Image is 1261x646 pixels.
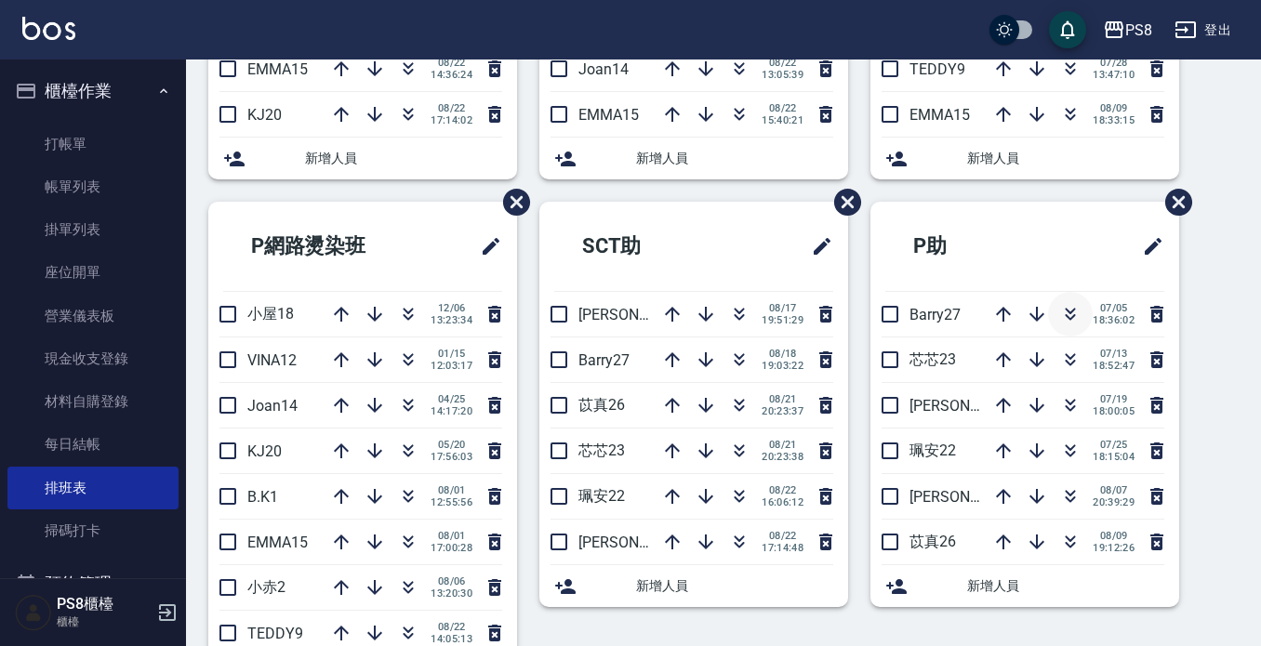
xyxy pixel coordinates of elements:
[247,351,297,369] span: VINA12
[431,542,472,554] span: 17:00:28
[578,306,707,323] span: [PERSON_NAME]28
[762,114,803,126] span: 15:40:21
[885,213,1053,280] h2: P助
[431,314,472,326] span: 13:23:34
[247,397,298,415] span: Joan14
[578,396,625,414] span: 苡真26
[909,397,1038,415] span: [PERSON_NAME]28
[7,337,179,380] a: 現金收支登錄
[909,106,970,124] span: EMMA15
[578,351,630,369] span: Barry27
[1093,405,1135,417] span: 18:00:05
[22,17,75,40] img: Logo
[909,442,956,459] span: 珮安22
[305,149,502,168] span: 新增人員
[1093,360,1135,372] span: 18:52:47
[1095,11,1160,49] button: PS8
[870,138,1179,179] div: 新增人員
[1131,224,1164,269] span: 修改班表的標題
[539,138,848,179] div: 新增人員
[636,576,833,596] span: 新增人員
[7,208,179,251] a: 掛單列表
[1093,451,1135,463] span: 18:15:04
[578,106,639,124] span: EMMA15
[469,224,502,269] span: 修改班表的標題
[247,442,282,460] span: KJ20
[578,60,629,78] span: Joan14
[909,306,961,323] span: Barry27
[870,565,1179,607] div: 新增人員
[247,106,282,124] span: KJ20
[636,149,833,168] span: 新增人員
[762,496,803,508] span: 16:06:12
[762,348,803,360] span: 08/18
[7,123,179,165] a: 打帳單
[431,302,472,314] span: 12/06
[57,613,152,630] p: 櫃檯
[208,138,517,179] div: 新增人員
[1093,484,1135,496] span: 08/07
[1093,393,1135,405] span: 07/19
[967,149,1164,168] span: 新增人員
[554,213,735,280] h2: SCT助
[1093,114,1135,126] span: 18:33:15
[762,484,803,496] span: 08/22
[820,175,864,230] span: 刪除班表
[15,594,52,631] img: Person
[762,530,803,542] span: 08/22
[762,451,803,463] span: 20:23:38
[762,542,803,554] span: 17:14:48
[431,496,472,508] span: 12:55:56
[57,595,152,613] h5: PS8櫃檯
[7,380,179,423] a: 材料自購登錄
[223,213,431,280] h2: P網路燙染班
[909,350,956,368] span: 芯芯23
[7,67,179,115] button: 櫃檯作業
[431,633,472,645] span: 14:05:13
[762,405,803,417] span: 20:23:37
[967,576,1164,596] span: 新增人員
[1093,542,1135,554] span: 19:12:26
[762,57,803,69] span: 08/22
[247,305,294,323] span: 小屋18
[247,488,278,506] span: B.K1
[431,393,472,405] span: 04/25
[762,102,803,114] span: 08/22
[1093,102,1135,114] span: 08/09
[1093,348,1135,360] span: 07/13
[431,114,472,126] span: 17:14:02
[909,60,965,78] span: TEDDY9
[431,348,472,360] span: 01/15
[431,530,472,542] span: 08/01
[1125,19,1152,42] div: PS8
[7,560,179,608] button: 預約管理
[7,423,179,466] a: 每日結帳
[431,405,472,417] span: 14:17:20
[578,534,707,551] span: [PERSON_NAME]24
[578,487,625,505] span: 珮安22
[762,302,803,314] span: 08/17
[7,251,179,294] a: 座位開單
[431,451,472,463] span: 17:56:03
[431,69,472,81] span: 14:36:24
[1093,302,1135,314] span: 07/05
[1167,13,1239,47] button: 登出
[909,533,956,550] span: 苡真26
[762,393,803,405] span: 08/21
[489,175,533,230] span: 刪除班表
[1093,314,1135,326] span: 18:36:02
[247,625,303,642] span: TEDDY9
[1049,11,1086,48] button: save
[909,488,1038,506] span: [PERSON_NAME]24
[431,621,472,633] span: 08/22
[762,314,803,326] span: 19:51:29
[1093,69,1135,81] span: 13:47:10
[7,467,179,509] a: 排班表
[762,360,803,372] span: 19:03:22
[431,587,472,600] span: 13:20:30
[431,575,472,587] span: 08/06
[1093,496,1135,508] span: 20:39:29
[1093,530,1135,542] span: 08/09
[762,69,803,81] span: 13:05:39
[431,57,472,69] span: 08/22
